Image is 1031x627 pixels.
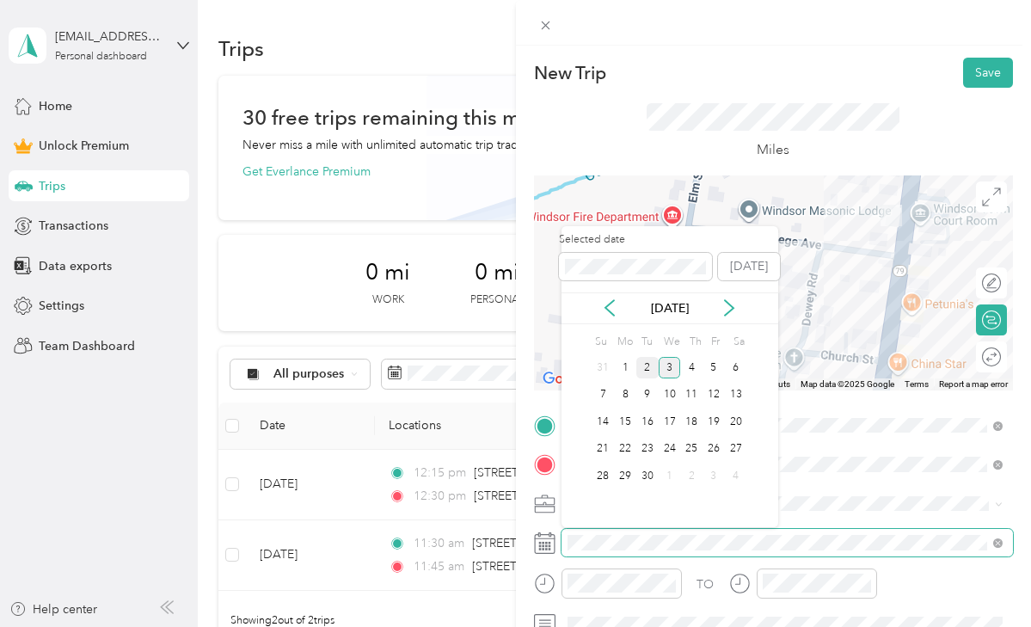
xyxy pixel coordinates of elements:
[659,465,681,487] div: 1
[592,465,615,487] div: 28
[636,439,659,460] div: 23
[592,411,615,433] div: 14
[680,357,703,378] div: 4
[634,299,706,317] p: [DATE]
[661,330,681,354] div: We
[703,384,725,406] div: 12
[659,439,681,460] div: 24
[639,330,655,354] div: Tu
[614,465,636,487] div: 29
[703,465,725,487] div: 3
[697,575,714,593] div: TO
[538,368,595,390] a: Open this area in Google Maps (opens a new window)
[680,411,703,433] div: 18
[636,384,659,406] div: 9
[538,368,595,390] img: Google
[725,465,747,487] div: 4
[614,411,636,433] div: 15
[659,411,681,433] div: 17
[703,439,725,460] div: 26
[592,330,609,354] div: Su
[725,439,747,460] div: 27
[686,330,703,354] div: Th
[534,61,606,85] p: New Trip
[905,379,929,389] a: Terms (opens in new tab)
[725,357,747,378] div: 6
[703,411,725,433] div: 19
[680,439,703,460] div: 25
[614,330,633,354] div: Mo
[592,384,615,406] div: 7
[939,379,1008,389] a: Report a map error
[703,357,725,378] div: 5
[680,465,703,487] div: 2
[614,357,636,378] div: 1
[659,357,681,378] div: 3
[659,384,681,406] div: 10
[801,379,894,389] span: Map data ©2025 Google
[757,139,789,161] p: Miles
[559,232,713,248] label: Selected date
[680,384,703,406] div: 11
[935,531,1031,627] iframe: Everlance-gr Chat Button Frame
[614,439,636,460] div: 22
[636,465,659,487] div: 30
[725,411,747,433] div: 20
[963,58,1013,88] button: Save
[718,253,780,280] button: [DATE]
[731,330,747,354] div: Sa
[709,330,725,354] div: Fr
[592,357,615,378] div: 31
[636,357,659,378] div: 2
[592,439,615,460] div: 21
[725,384,747,406] div: 13
[636,411,659,433] div: 16
[614,384,636,406] div: 8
